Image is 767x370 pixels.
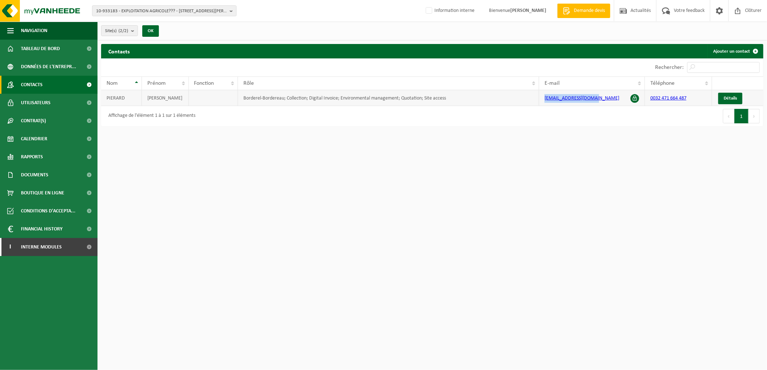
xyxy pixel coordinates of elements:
td: PIERARD [101,90,142,106]
span: I [7,238,14,256]
span: Téléphone [650,80,675,86]
strong: [PERSON_NAME] [510,8,546,13]
span: Contrat(s) [21,112,46,130]
span: Rôle [243,80,254,86]
span: Tableau de bord [21,40,60,58]
button: Site(s)(2/2) [101,25,138,36]
span: Nom [107,80,118,86]
span: Calendrier [21,130,47,148]
span: Conditions d'accepta... [21,202,75,220]
span: Fonction [194,80,214,86]
span: Demande devis [572,7,607,14]
span: Interne modules [21,238,62,256]
count: (2/2) [118,28,128,33]
span: Détails [724,96,737,101]
span: Navigation [21,22,47,40]
span: E-mail [545,80,560,86]
span: 10-933183 - EXPLOITATION AGRICOLE??? - [STREET_ADDRESS][PERSON_NAME] [96,6,227,17]
span: Boutique en ligne [21,184,64,202]
button: 1 [734,109,749,123]
span: Données de l'entrepr... [21,58,76,76]
span: Utilisateurs [21,94,51,112]
a: 0032 471 664 487 [650,96,686,101]
td: [PERSON_NAME] [142,90,188,106]
span: Contacts [21,76,43,94]
span: Financial History [21,220,62,238]
a: Ajouter un contact [707,44,763,58]
div: Affichage de l'élément 1 à 1 sur 1 éléments [105,110,195,123]
button: 10-933183 - EXPLOITATION AGRICOLE??? - [STREET_ADDRESS][PERSON_NAME] [92,5,237,16]
h2: Contacts [101,44,137,58]
button: Next [749,109,760,123]
a: Demande devis [557,4,610,18]
a: [EMAIL_ADDRESS][DOMAIN_NAME] [545,96,619,101]
span: Documents [21,166,48,184]
span: Rapports [21,148,43,166]
span: Site(s) [105,26,128,36]
td: Borderel-Bordereau; Collection; Digital Invoice; Environmental management; Quotation; Site access [238,90,539,106]
label: Rechercher: [655,65,684,71]
a: Détails [718,93,742,104]
span: Prénom [147,80,166,86]
button: OK [142,25,159,37]
button: Previous [723,109,734,123]
label: Information interne [424,5,474,16]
